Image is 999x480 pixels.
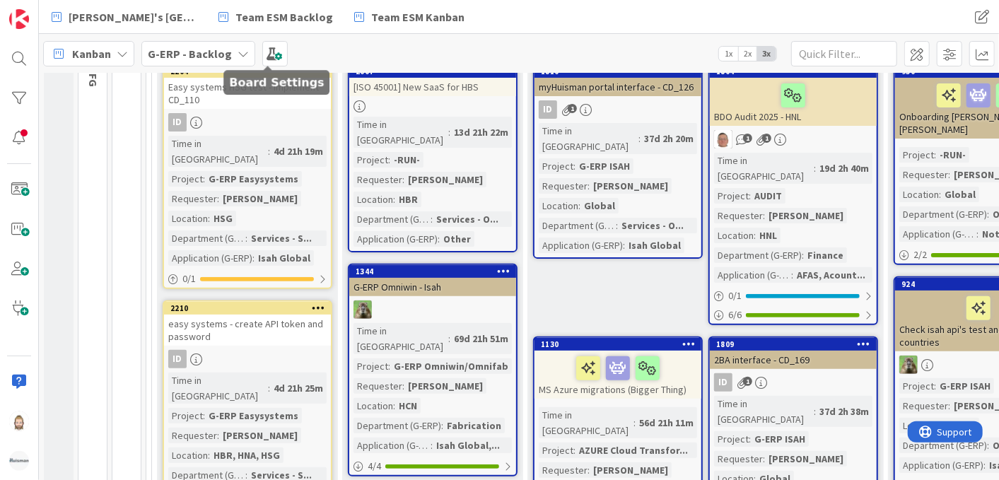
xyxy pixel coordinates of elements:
[168,230,245,246] div: Department (G-ERP)
[168,350,187,368] div: ID
[182,271,196,286] span: 0 / 1
[714,247,802,263] div: Department (G-ERP)
[539,443,573,458] div: Project
[899,418,939,433] div: Location
[710,78,877,126] div: BDO Audit 2025 - HNL
[751,431,809,447] div: G-ERP ISAH
[388,358,390,374] span: :
[749,431,751,447] span: :
[9,9,29,29] img: Visit kanbanzone.com
[393,192,395,207] span: :
[948,167,950,182] span: :
[534,338,701,351] div: 1130
[899,147,934,163] div: Project
[568,104,577,113] span: 1
[588,462,590,478] span: :
[576,443,691,458] div: AZURE Cloud Transfor...
[899,438,987,453] div: Department (G-ERP)
[763,451,765,467] span: :
[395,398,421,414] div: HCN
[252,250,255,266] span: :
[217,428,219,443] span: :
[816,160,872,176] div: 19d 2h 40m
[804,247,847,263] div: Finance
[710,373,877,392] div: ID
[710,338,877,369] div: 18092BA interface - CD_169
[987,438,989,453] span: :
[354,117,448,148] div: Time in [GEOGRAPHIC_DATA]
[270,380,327,396] div: 4d 21h 25m
[899,187,939,202] div: Location
[802,247,804,263] span: :
[793,267,869,283] div: AFAS, Acount...
[168,191,217,206] div: Requester
[539,462,588,478] div: Requester
[578,198,580,213] span: :
[939,418,941,433] span: :
[756,228,781,243] div: HNL
[716,339,877,349] div: 1809
[539,198,578,213] div: Location
[983,457,986,473] span: :
[450,331,512,346] div: 69d 21h 51m
[539,100,557,119] div: ID
[814,160,816,176] span: :
[168,113,187,131] div: ID
[219,191,301,206] div: [PERSON_NAME]
[714,153,814,184] div: Time in [GEOGRAPHIC_DATA]
[616,218,618,233] span: :
[539,407,633,438] div: Time in [GEOGRAPHIC_DATA]
[217,191,219,206] span: :
[573,443,576,458] span: :
[710,306,877,324] div: 6/6
[934,378,936,394] span: :
[539,218,616,233] div: Department (G-ERP)
[899,457,983,473] div: Application (G-ERP)
[431,438,433,453] span: :
[816,404,872,419] div: 37d 2h 38m
[534,100,701,119] div: ID
[934,147,936,163] span: :
[402,172,404,187] span: :
[168,211,208,226] div: Location
[791,41,897,66] input: Quick Filter...
[765,208,847,223] div: [PERSON_NAME]
[534,65,701,96] div: 1810myHuisman portal interface - CD_126
[443,418,505,433] div: Fabrication
[765,451,847,467] div: [PERSON_NAME]
[268,380,270,396] span: :
[354,211,431,227] div: Department (G-ERP)
[899,356,918,374] img: TT
[255,250,314,266] div: Isah Global
[441,418,443,433] span: :
[164,315,331,346] div: easy systems - create API token and password
[539,238,623,253] div: Application (G-ERP)
[899,167,948,182] div: Requester
[164,302,331,315] div: 2210
[9,411,29,431] img: Rv
[354,172,402,187] div: Requester
[714,130,732,148] img: lD
[168,408,203,423] div: Project
[719,47,738,61] span: 1x
[170,303,331,313] div: 2210
[402,378,404,394] span: :
[164,270,331,288] div: 0/1
[534,338,701,399] div: 1130MS Azure migrations (Bigger Thing)
[710,338,877,351] div: 1809
[534,351,701,399] div: MS Azure migrations (Bigger Thing)
[219,428,301,443] div: [PERSON_NAME]
[208,211,210,226] span: :
[210,211,236,226] div: HSG
[641,131,697,146] div: 37d 2h 20m
[580,198,619,213] div: Global
[618,218,687,233] div: Services - O...
[164,65,331,109] div: 2204Easy systems HSG test - implement CD_110
[636,415,697,431] div: 56d 21h 11m
[448,331,450,346] span: :
[72,45,111,62] span: Kanban
[354,152,388,168] div: Project
[349,300,516,319] div: TT
[714,373,732,392] div: ID
[714,267,791,283] div: Application (G-ERP)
